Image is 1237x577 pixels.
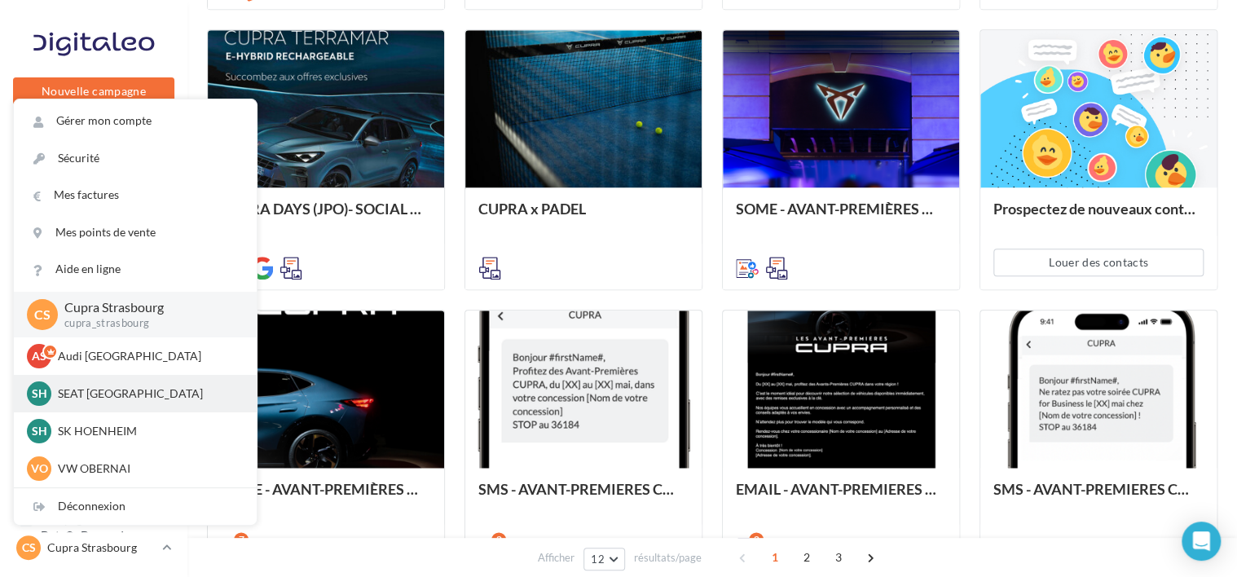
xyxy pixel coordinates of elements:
div: CUPRA x PADEL [478,200,689,233]
a: CS Cupra Strasbourg [13,532,174,563]
button: Nouvelle campagne [13,77,174,105]
p: SEAT [GEOGRAPHIC_DATA] [58,385,237,402]
span: Campagnes DataOnDemand [41,509,168,544]
a: Campagnes [10,286,178,320]
div: Prospectez de nouveaux contacts [993,200,1204,233]
span: SH [32,423,47,439]
p: Cupra Strasbourg [47,540,156,556]
span: SH [32,385,47,402]
div: Déconnexion [14,488,257,525]
span: VO [31,460,48,477]
button: 12 [583,548,625,570]
div: SMS - AVANT-PREMIERES CUPRA FOR BUSINESS (VENTES PRIVEES) [993,481,1204,513]
span: CS [22,540,36,556]
div: SOME - AVANT-PREMIÈRES CUPRA FOR BUSINESS (VENTES PRIVEES) [736,200,946,233]
div: CUPRA DAYS (JPO)- SOCIAL MEDIA [221,200,431,233]
a: Médiathèque [10,367,178,401]
a: Calendrier [10,407,178,442]
div: Open Intercom Messenger [1182,522,1221,561]
a: Mes points de vente [14,214,257,251]
span: CS [34,305,51,324]
a: Visibilité en ligne [10,245,178,280]
a: Campagnes DataOnDemand [10,502,178,550]
button: Louer des contacts [993,249,1204,276]
button: Notifications [10,122,171,156]
span: AS [32,348,46,364]
a: Opérations [10,163,178,197]
div: EMAIL - AVANT-PREMIERES CUPRA PART (VENTES PRIVEES) [736,481,946,513]
a: PLV et print personnalisable [10,447,178,496]
div: SOME - AVANT-PREMIÈRES CUPRA PART (VENTES PRIVEES) [221,481,431,513]
p: SK HOENHEIM [58,423,237,439]
a: Mes factures [14,177,257,214]
div: 2 [749,532,764,547]
span: 3 [825,544,852,570]
a: Aide en ligne [14,251,257,288]
a: Contacts [10,326,178,360]
span: Afficher [538,550,574,566]
p: Audi [GEOGRAPHIC_DATA] [58,348,237,364]
p: cupra_strasbourg [64,316,231,331]
p: VW OBERNAI [58,460,237,477]
div: SMS - AVANT-PREMIERES CUPRA PART (VENTES PRIVEES) [478,481,689,513]
span: 12 [591,553,605,566]
div: 2 [491,532,506,547]
span: 1 [762,544,788,570]
a: Gérer mon compte [14,103,257,139]
p: Cupra Strasbourg [64,298,231,317]
a: Boîte de réception9 [10,203,178,238]
a: Sécurité [14,140,257,177]
span: résultats/page [634,550,702,566]
span: 2 [794,544,820,570]
div: 7 [234,532,249,547]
